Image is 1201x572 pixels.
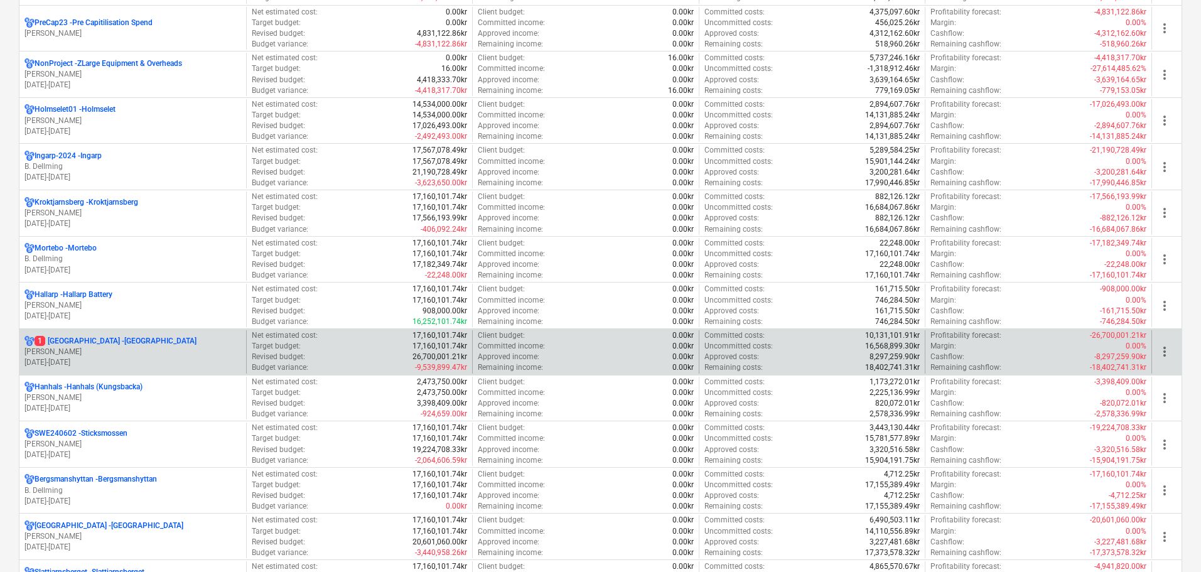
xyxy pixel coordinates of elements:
[704,131,763,142] p: Remaining costs :
[930,316,1001,327] p: Remaining cashflow :
[930,85,1001,96] p: Remaining cashflow :
[421,224,467,235] p: -406,092.24kr
[672,75,694,85] p: 0.00kr
[252,295,301,306] p: Target budget :
[446,7,467,18] p: 0.00kr
[252,178,308,188] p: Budget variance :
[870,121,920,131] p: 2,894,607.76kr
[930,202,956,213] p: Margin :
[1100,213,1146,224] p: -882,126.12kr
[865,202,920,213] p: 16,684,067.86kr
[704,121,759,131] p: Approved costs :
[24,392,241,403] p: [PERSON_NAME]
[704,18,773,28] p: Uncommitted costs :
[478,306,539,316] p: Approved income :
[1094,75,1146,85] p: -3,639,164.65kr
[252,18,301,28] p: Target budget :
[478,238,525,249] p: Client budget :
[1126,156,1146,167] p: 0.00%
[24,28,241,39] p: [PERSON_NAME]
[870,53,920,63] p: 5,737,246.16kr
[252,156,301,167] p: Target budget :
[35,58,182,69] p: NonProject - ZLarge Equipment & Overheads
[252,192,318,202] p: Net estimated cost :
[417,28,467,39] p: 4,831,122.86kr
[1100,85,1146,96] p: -779,153.05kr
[865,224,920,235] p: 16,684,067.86kr
[478,213,539,224] p: Approved income :
[24,243,35,254] div: Project has multi currencies enabled
[415,85,467,96] p: -4,418,317.70kr
[704,249,773,259] p: Uncommitted costs :
[880,238,920,249] p: 22,248.00kr
[704,28,759,39] p: Approved costs :
[672,145,694,156] p: 0.00kr
[930,259,964,270] p: Cashflow :
[252,28,305,39] p: Revised budget :
[930,28,964,39] p: Cashflow :
[865,156,920,167] p: 15,901,144.24kr
[412,121,467,131] p: 17,026,493.00kr
[875,295,920,306] p: 746,284.50kr
[1090,270,1146,281] p: -17,160,101.74kr
[35,382,143,392] p: Hanhals - Hanhals (Kungsbacka)
[930,295,956,306] p: Margin :
[24,243,241,275] div: Mortebo -MorteboB. Dellming[DATE]-[DATE]
[412,213,467,224] p: 17,566,193.99kr
[704,156,773,167] p: Uncommitted costs :
[1157,391,1172,406] span: more_vert
[35,336,197,347] p: [GEOGRAPHIC_DATA] - [GEOGRAPHIC_DATA]
[24,289,35,300] div: Project has multi currencies enabled
[1100,39,1146,50] p: -518,960.26kr
[1094,7,1146,18] p: -4,831,122.86kr
[1157,159,1172,175] span: more_vert
[930,167,964,178] p: Cashflow :
[1126,18,1146,28] p: 0.00%
[865,131,920,142] p: 14,131,885.24kr
[24,474,35,485] div: Project has multi currencies enabled
[446,18,467,28] p: 0.00kr
[478,28,539,39] p: Approved income :
[24,521,35,531] div: Project has multi currencies enabled
[24,80,241,90] p: [DATE] - [DATE]
[24,254,241,264] p: B. Dellming
[1091,63,1146,74] p: -27,614,485.62%
[930,145,1001,156] p: Profitability forecast :
[24,151,35,161] div: Project has multi currencies enabled
[478,85,543,96] p: Remaining income :
[478,75,539,85] p: Approved income :
[24,521,241,553] div: [GEOGRAPHIC_DATA] -[GEOGRAPHIC_DATA][PERSON_NAME][DATE]-[DATE]
[672,295,694,306] p: 0.00kr
[24,161,241,172] p: B. Dellming
[704,53,765,63] p: Committed costs :
[930,249,956,259] p: Margin :
[672,39,694,50] p: 0.00kr
[35,336,45,346] span: 1
[704,145,765,156] p: Committed costs :
[930,99,1001,110] p: Profitability forecast :
[865,249,920,259] p: 17,160,101.74kr
[24,116,241,126] p: [PERSON_NAME]
[1157,21,1172,36] span: more_vert
[478,295,545,306] p: Committed income :
[252,238,318,249] p: Net estimated cost :
[24,347,241,357] p: [PERSON_NAME]
[441,63,467,74] p: 16.00kr
[870,28,920,39] p: 4,312,162.60kr
[24,357,241,368] p: [DATE] - [DATE]
[704,110,773,121] p: Uncommitted costs :
[415,178,467,188] p: -3,623,650.00kr
[1104,259,1146,270] p: -22,248.00kr
[672,259,694,270] p: 0.00kr
[1157,205,1172,220] span: more_vert
[930,238,1001,249] p: Profitability forecast :
[24,311,241,321] p: [DATE] - [DATE]
[1090,224,1146,235] p: -16,684,067.86kr
[672,7,694,18] p: 0.00kr
[478,156,545,167] p: Committed income :
[478,99,525,110] p: Client budget :
[704,306,759,316] p: Approved costs :
[415,131,467,142] p: -2,492,493.00kr
[875,306,920,316] p: 161,715.50kr
[24,485,241,496] p: B. Dellming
